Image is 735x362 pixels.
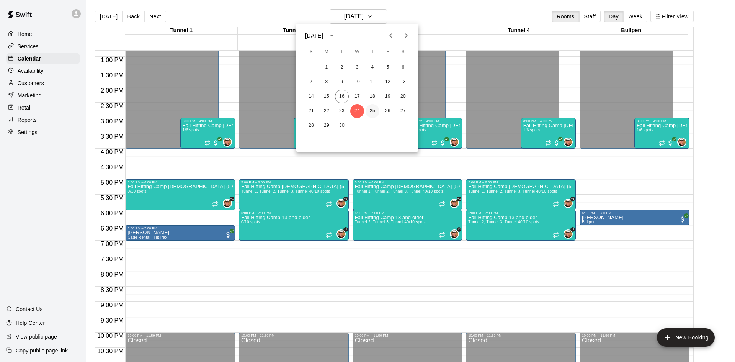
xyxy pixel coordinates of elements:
[335,104,349,118] button: 23
[396,104,410,118] button: 27
[350,61,364,74] button: 3
[396,75,410,89] button: 13
[320,90,333,103] button: 15
[335,44,349,60] span: Tuesday
[305,32,323,40] div: [DATE]
[320,61,333,74] button: 1
[320,44,333,60] span: Monday
[350,44,364,60] span: Wednesday
[350,104,364,118] button: 24
[320,104,333,118] button: 22
[335,90,349,103] button: 16
[335,75,349,89] button: 9
[383,28,399,43] button: Previous month
[366,44,379,60] span: Thursday
[366,104,379,118] button: 25
[396,90,410,103] button: 20
[396,44,410,60] span: Saturday
[381,44,395,60] span: Friday
[366,61,379,74] button: 4
[320,75,333,89] button: 8
[350,75,364,89] button: 10
[399,28,414,43] button: Next month
[350,90,364,103] button: 17
[325,29,338,42] button: calendar view is open, switch to year view
[366,90,379,103] button: 18
[320,119,333,133] button: 29
[381,61,395,74] button: 5
[381,90,395,103] button: 19
[335,119,349,133] button: 30
[304,75,318,89] button: 7
[304,104,318,118] button: 21
[381,104,395,118] button: 26
[304,119,318,133] button: 28
[381,75,395,89] button: 12
[366,75,379,89] button: 11
[304,44,318,60] span: Sunday
[396,61,410,74] button: 6
[304,90,318,103] button: 14
[335,61,349,74] button: 2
